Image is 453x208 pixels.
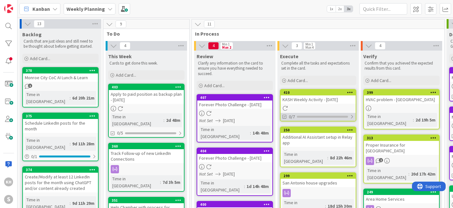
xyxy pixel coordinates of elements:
div: Time in [GEOGRAPHIC_DATA] [25,91,70,105]
div: 9d 11h 29m [71,200,96,207]
span: 3 [291,42,302,50]
span: 4 [208,42,219,50]
div: 0/1 [23,153,98,161]
div: 404Forever Photo Challenge - [DATE] [197,148,272,162]
div: Track Follow-up of new LinkedIn Connections [109,149,184,163]
span: [DATE] [223,117,235,124]
div: 374 [23,167,98,173]
div: 407 [197,95,272,101]
input: Quick Filter... [359,3,407,15]
div: Forever Photo Challenge - [DATE] [197,154,272,162]
div: 299 [281,173,356,179]
span: Support [13,1,29,9]
div: Time in [GEOGRAPHIC_DATA] [282,151,327,165]
a: 378Monroe City CoC AI Lunch & LearnTime in [GEOGRAPHIC_DATA]:6d 20h 21m [22,67,99,107]
span: : [160,179,161,186]
div: 313 [364,135,439,141]
div: 299 [283,174,356,178]
div: 410KASH Weekly Activity - [DATE] [281,90,356,104]
div: 14h 48m [251,129,270,136]
div: 2d 48m [164,117,182,124]
div: S [4,195,13,204]
div: 249 [367,190,439,194]
div: 400 [197,202,272,207]
span: 4 [120,42,130,50]
div: Max 4 [305,46,314,49]
div: 403 [109,84,184,90]
div: 360Track Follow-up of new LinkedIn Connections [109,143,184,163]
span: 0 / 1 [31,153,37,160]
i: Not Set [199,171,213,177]
div: 249 [364,189,439,195]
a: 403Apply to paid position as backup plan - [DATE]Time in [GEOGRAPHIC_DATA]:2d 48m0/5 [108,84,185,138]
p: Confirm that you achieved the expected results from this card. [365,61,438,71]
div: 351 [112,198,184,203]
div: Max 2 [222,46,231,49]
div: Time in [GEOGRAPHIC_DATA] [366,167,408,181]
span: : [70,94,71,101]
div: 2d 19h 5m [414,116,437,123]
span: : [244,183,245,190]
div: 375 [26,114,98,118]
span: 0/5 [117,130,123,136]
div: 299San Antonio house upgrades [281,173,356,187]
div: 404 [197,148,272,154]
a: 250Additional AI Assistant setup in Relay appTime in [GEOGRAPHIC_DATA]:8d 22h 46m [280,127,356,167]
span: To Do [107,31,181,37]
div: Time in [GEOGRAPHIC_DATA] [199,179,244,193]
div: KH [4,177,13,186]
div: Time in [GEOGRAPHIC_DATA] [366,113,413,127]
div: 250 [283,128,356,132]
div: 399HVAC problem - [GEOGRAPHIC_DATA] [364,90,439,104]
span: : [70,200,71,207]
span: Add Card... [204,83,225,88]
div: 20d 17h 42m [409,170,437,177]
div: Forever Photo Challenge - [DATE] [197,101,272,109]
div: 250 [281,127,356,133]
div: 404 [200,149,272,153]
a: 399HVAC problem - [GEOGRAPHIC_DATA]Time in [GEOGRAPHIC_DATA]:2d 19h 5m [363,89,440,129]
div: Area Home Services [364,195,439,203]
span: Add Card... [288,78,308,83]
span: 11 [204,20,215,28]
div: 378 [23,68,98,73]
div: KASH Weekly Activity - [DATE] [281,95,356,104]
a: 410KASH Weekly Activity - [DATE]0/7 [280,89,356,121]
div: 360 [109,143,184,149]
span: Execute [280,53,298,59]
div: 7d 3h 5m [161,179,182,186]
a: 404Forever Photo Challenge - [DATE]Not Set[DATE]Time in [GEOGRAPHIC_DATA]:1d 14h 48m [197,148,273,196]
span: [DATE] [223,171,235,177]
b: Weekly Planning [66,6,105,12]
div: 378Monroe City CoC AI Lunch & Learn [23,68,98,82]
div: 399 [367,90,439,95]
div: San Antonio house upgrades [281,179,356,187]
span: 2x [336,6,344,12]
div: 6d 20h 21m [71,94,96,101]
div: 378 [26,68,98,73]
div: 249Area Home Services [364,189,439,203]
i: Not Set [199,118,213,123]
div: 410 [281,90,356,95]
p: Clarify any information on the card to ensure you have everything needed to succeed. [198,61,272,76]
div: Schedule LinkedIn posts for the month [23,119,98,133]
p: Cards that are just ideas and still need to be thought about before getting started. [24,39,97,49]
div: Time in [GEOGRAPHIC_DATA] [199,126,250,140]
img: Visit kanbanzone.com [4,4,13,13]
div: HVAC problem - [GEOGRAPHIC_DATA] [364,95,439,104]
span: 13 [34,20,45,28]
span: 9 [115,20,126,28]
div: 400 [200,202,272,207]
span: : [164,117,164,124]
div: Monroe City CoC AI Lunch & Learn [23,73,98,82]
div: 375Schedule LinkedIn posts for the month [23,113,98,133]
span: Kanban [32,5,50,13]
div: 250Additional AI Assistant setup in Relay app [281,127,356,147]
span: 2 [379,158,383,162]
div: Time in [GEOGRAPHIC_DATA] [111,175,160,189]
div: Min 1 [305,43,313,46]
span: In Process [195,31,436,37]
div: Proper Insurance for [GEOGRAPHIC_DATA] [364,141,439,155]
div: Create/Modify at least 12 LinkedIn posts for the month using ChatGPT and/or content already created [23,173,98,192]
div: 403 [112,85,184,89]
